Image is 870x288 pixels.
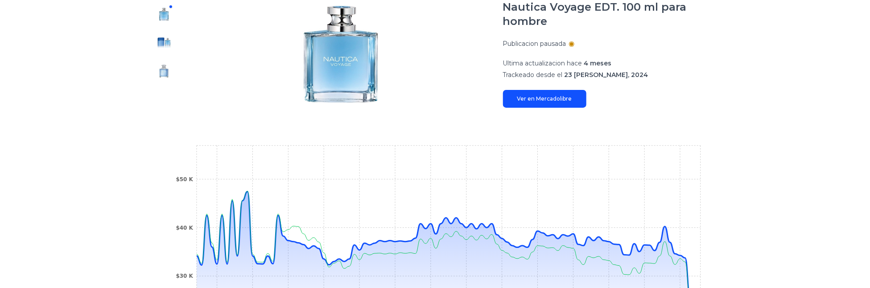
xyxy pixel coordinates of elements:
span: Trackeado desde el [503,71,563,79]
span: 4 meses [584,59,612,67]
span: Ultima actualizacion hace [503,59,582,67]
img: Nautica Voyage EDT. 100 ml para hombre [157,36,171,50]
tspan: $50 K [176,176,193,183]
img: Nautica Voyage EDT. 100 ml para hombre [157,7,171,21]
tspan: $30 K [176,273,193,280]
img: Nautica Voyage EDT. 100 ml para hombre [157,64,171,78]
tspan: $40 K [176,225,193,231]
a: Ver en Mercadolibre [503,90,586,108]
p: Publicacion pausada [503,39,566,48]
span: 23 [PERSON_NAME], 2024 [565,71,648,79]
